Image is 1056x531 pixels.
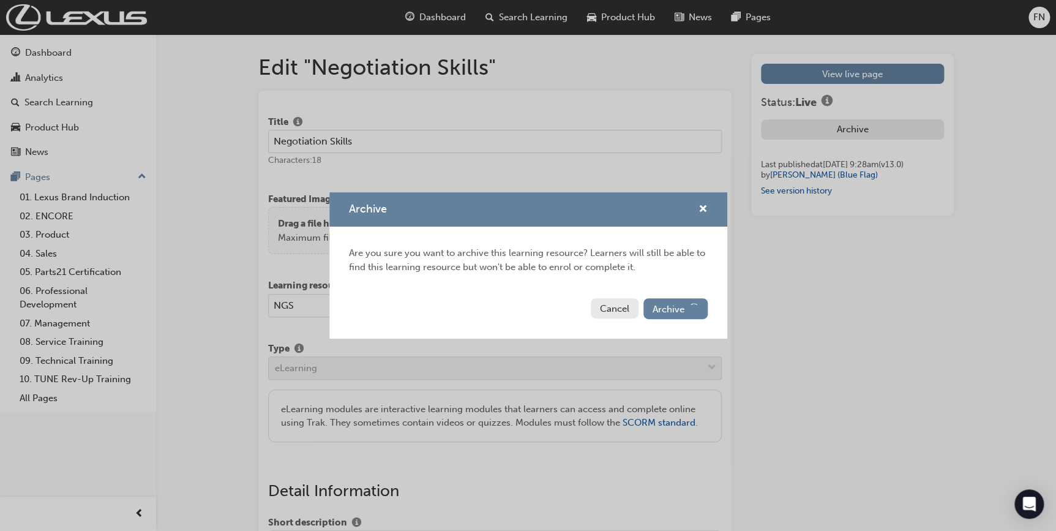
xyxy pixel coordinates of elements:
[591,298,638,318] button: Cancel
[698,205,708,216] span: cross-icon
[329,227,727,293] div: Are you sure you want to archive this learning resource? Learners will still be able to find this...
[698,202,708,217] button: cross-icon
[329,192,727,339] div: Archive
[1014,489,1044,519] div: Open Intercom Messenger
[643,298,708,319] button: Archive
[349,202,387,216] span: Archive
[653,304,684,315] span: Archive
